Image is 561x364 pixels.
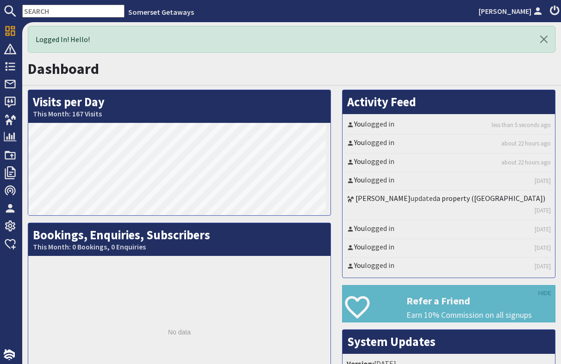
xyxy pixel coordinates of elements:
li: logged in [345,116,553,135]
h2: Bookings, Enquiries, Subscribers [28,223,330,256]
li: logged in [345,172,553,191]
input: SEARCH [22,5,125,18]
a: Dashboard [28,60,99,78]
a: Activity Feed [347,94,416,109]
small: This Month: 0 Bookings, 0 Enquiries [33,243,326,251]
a: You [354,157,365,166]
a: less than 5 seconds ago [492,121,551,129]
p: Earn 10% Commission on all signups [406,309,555,321]
a: [DATE] [535,206,551,215]
a: You [354,224,365,233]
a: You [354,175,365,184]
a: [DATE] [535,225,551,234]
a: a property ([GEOGRAPHIC_DATA]) [436,194,545,203]
a: about 22 hours ago [501,158,551,167]
div: Logged In! Hello! [28,26,555,53]
li: logged in [345,239,553,258]
h3: Refer a Friend [406,295,555,307]
a: You [354,242,365,251]
a: Somerset Getaways [128,7,194,17]
li: logged in [345,258,553,275]
a: You [354,119,365,128]
a: [DATE] [535,243,551,252]
a: [DATE] [535,262,551,271]
a: You [354,138,365,147]
a: [PERSON_NAME] [479,6,544,17]
a: [PERSON_NAME] [355,194,411,203]
a: Refer a Friend Earn 10% Commission on all signups [342,285,555,322]
li: updated [345,191,553,220]
a: HIDE [538,288,551,298]
a: You [354,261,365,270]
li: logged in [345,154,553,172]
li: logged in [345,221,553,239]
a: System Updates [347,334,436,349]
img: staytech_i_w-64f4e8e9ee0a9c174fd5317b4b171b261742d2d393467e5bdba4413f4f884c10.svg [4,349,15,360]
a: about 22 hours ago [501,139,551,148]
li: logged in [345,135,553,153]
h2: Visits per Day [28,90,330,123]
small: This Month: 167 Visits [33,109,326,118]
a: [DATE] [535,176,551,185]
